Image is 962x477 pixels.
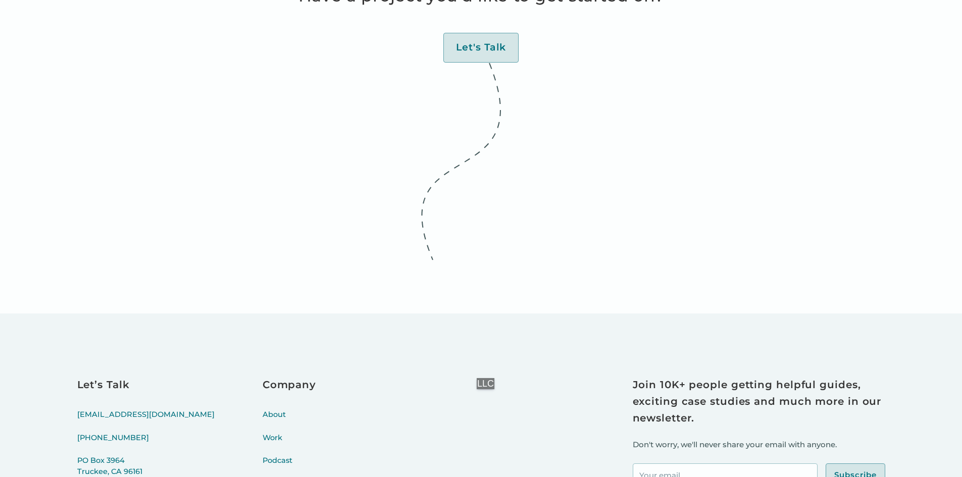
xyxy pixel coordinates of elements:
[77,409,215,433] a: [EMAIL_ADDRESS][DOMAIN_NAME]
[263,377,316,393] h3: Company
[443,33,519,63] a: Let's Talk
[77,433,215,456] a: [PHONE_NUMBER]
[456,41,506,54] div: Let's Talk
[263,409,316,433] a: About
[633,439,885,451] p: Don't worry, we'll never share your email with anyone.
[633,377,885,427] h3: Join 10K+ people getting helpful guides, exciting case studies and much more in our newsletter.
[263,433,316,456] a: Work
[77,377,215,393] h3: Let’s Talk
